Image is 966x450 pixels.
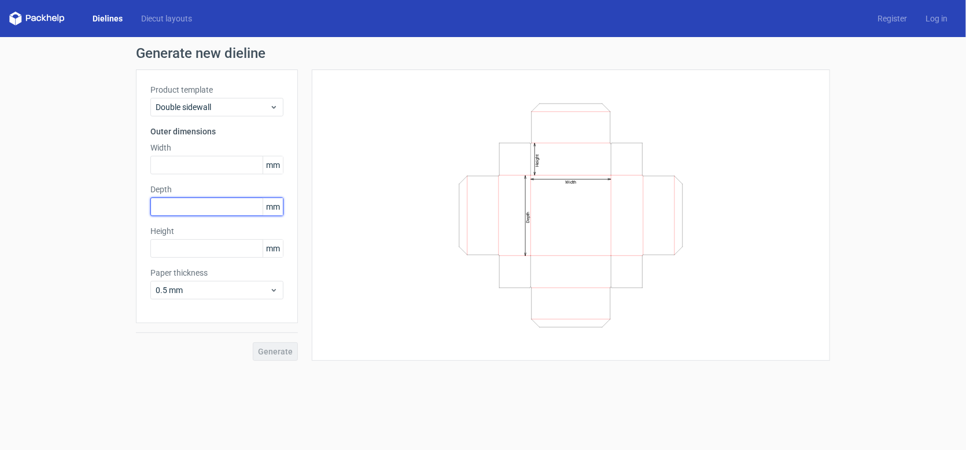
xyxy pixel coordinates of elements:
label: Paper thickness [150,267,283,279]
span: Double sidewall [156,101,270,113]
a: Dielines [83,13,132,24]
label: Product template [150,84,283,96]
span: 0.5 mm [156,284,270,296]
label: Height [150,225,283,237]
a: Register [868,13,916,24]
label: Depth [150,184,283,195]
h3: Outer dimensions [150,126,283,137]
text: Width [565,180,576,185]
a: Log in [916,13,957,24]
span: mm [263,240,283,257]
span: mm [263,156,283,174]
a: Diecut layouts [132,13,201,24]
span: mm [263,198,283,215]
text: Depth [525,211,530,222]
h1: Generate new dieline [136,46,830,60]
text: Height [534,154,540,167]
label: Width [150,142,283,153]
